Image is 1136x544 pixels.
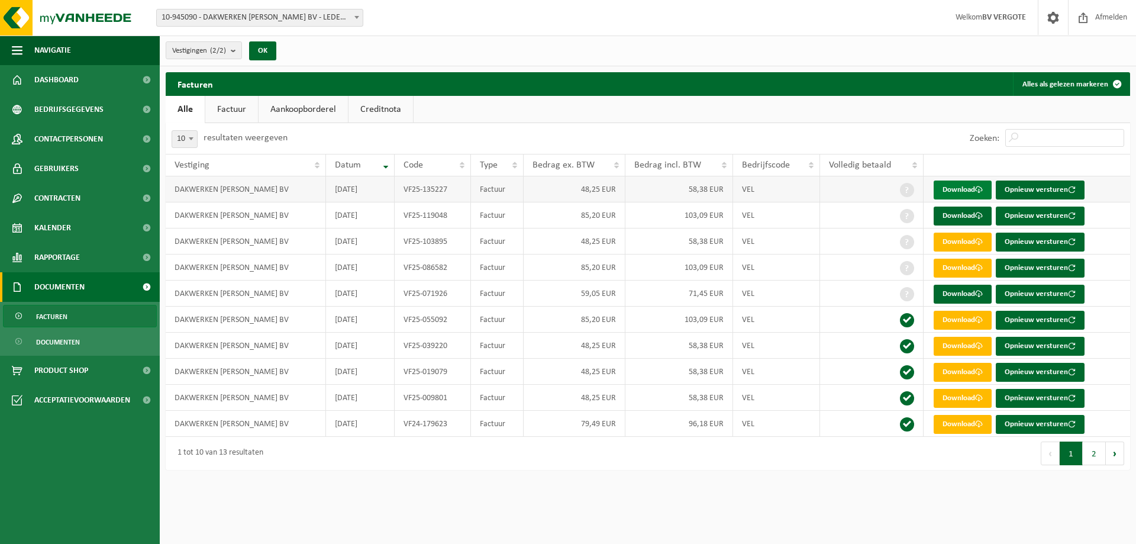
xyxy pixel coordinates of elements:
td: VEL [733,411,820,437]
a: Aankoopborderel [259,96,348,123]
button: OK [249,41,276,60]
td: Factuur [471,411,524,437]
td: VEL [733,255,820,281]
td: 79,49 EUR [524,411,625,437]
span: 10-945090 - DAKWERKEN DANNY VERGOTE BV - LEDEGEM [157,9,363,26]
span: Type [480,160,498,170]
button: Opnieuw versturen [996,181,1085,199]
a: Alle [166,96,205,123]
span: 10 [172,131,197,147]
td: 58,38 EUR [625,228,733,255]
td: Factuur [471,255,524,281]
td: DAKWERKEN [PERSON_NAME] BV [166,307,326,333]
span: Rapportage [34,243,80,272]
button: Previous [1041,442,1060,465]
span: Bedrijfsgegevens [34,95,104,124]
td: VF25-009801 [395,385,470,411]
label: Zoeken: [970,134,999,143]
span: Dashboard [34,65,79,95]
td: Factuur [471,228,524,255]
td: 103,09 EUR [625,307,733,333]
button: Opnieuw versturen [996,285,1085,304]
span: Documenten [34,272,85,302]
count: (2/2) [210,47,226,54]
td: Factuur [471,359,524,385]
td: [DATE] [326,202,395,228]
td: Factuur [471,333,524,359]
a: Facturen [3,305,157,327]
a: Download [934,233,992,252]
td: 59,05 EUR [524,281,625,307]
td: 103,09 EUR [625,255,733,281]
td: DAKWERKEN [PERSON_NAME] BV [166,202,326,228]
td: DAKWERKEN [PERSON_NAME] BV [166,281,326,307]
span: Code [404,160,423,170]
td: 58,38 EUR [625,359,733,385]
td: VF25-055092 [395,307,470,333]
a: Download [934,259,992,278]
a: Download [934,389,992,408]
button: Next [1106,442,1124,465]
td: DAKWERKEN [PERSON_NAME] BV [166,228,326,255]
span: Vestigingen [172,42,226,60]
td: [DATE] [326,176,395,202]
td: Factuur [471,385,524,411]
td: VF25-071926 [395,281,470,307]
td: 85,20 EUR [524,255,625,281]
button: Opnieuw versturen [996,389,1085,408]
td: 103,09 EUR [625,202,733,228]
button: Opnieuw versturen [996,233,1085,252]
td: Factuur [471,281,524,307]
td: [DATE] [326,333,395,359]
span: Acceptatievoorwaarden [34,385,130,415]
td: VEL [733,176,820,202]
a: Download [934,285,992,304]
td: Factuur [471,202,524,228]
td: VEL [733,202,820,228]
td: [DATE] [326,281,395,307]
td: VF25-103895 [395,228,470,255]
td: [DATE] [326,307,395,333]
span: Product Shop [34,356,88,385]
span: 10-945090 - DAKWERKEN DANNY VERGOTE BV - LEDEGEM [156,9,363,27]
td: DAKWERKEN [PERSON_NAME] BV [166,333,326,359]
a: Documenten [3,330,157,353]
a: Download [934,415,992,434]
td: DAKWERKEN [PERSON_NAME] BV [166,176,326,202]
button: Opnieuw versturen [996,363,1085,382]
span: 10 [172,130,198,148]
button: Opnieuw versturen [996,415,1085,434]
button: Alles als gelezen markeren [1013,72,1129,96]
td: 85,20 EUR [524,202,625,228]
td: 58,38 EUR [625,333,733,359]
a: Factuur [205,96,258,123]
td: DAKWERKEN [PERSON_NAME] BV [166,359,326,385]
td: VEL [733,385,820,411]
td: 48,25 EUR [524,333,625,359]
td: [DATE] [326,359,395,385]
a: Download [934,363,992,382]
span: Bedrag incl. BTW [634,160,701,170]
span: Facturen [36,305,67,328]
td: VF25-019079 [395,359,470,385]
td: [DATE] [326,385,395,411]
a: Download [934,181,992,199]
td: Factuur [471,176,524,202]
span: Volledig betaald [829,160,891,170]
td: [DATE] [326,228,395,255]
td: 85,20 EUR [524,307,625,333]
td: 58,38 EUR [625,176,733,202]
button: 2 [1083,442,1106,465]
td: VEL [733,359,820,385]
td: Factuur [471,307,524,333]
td: VF25-086582 [395,255,470,281]
td: VEL [733,307,820,333]
div: 1 tot 10 van 13 resultaten [172,443,263,464]
td: 48,25 EUR [524,385,625,411]
button: Vestigingen(2/2) [166,41,242,59]
label: resultaten weergeven [204,133,288,143]
span: Documenten [36,331,80,353]
td: [DATE] [326,411,395,437]
span: Bedrijfscode [742,160,790,170]
td: VEL [733,228,820,255]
